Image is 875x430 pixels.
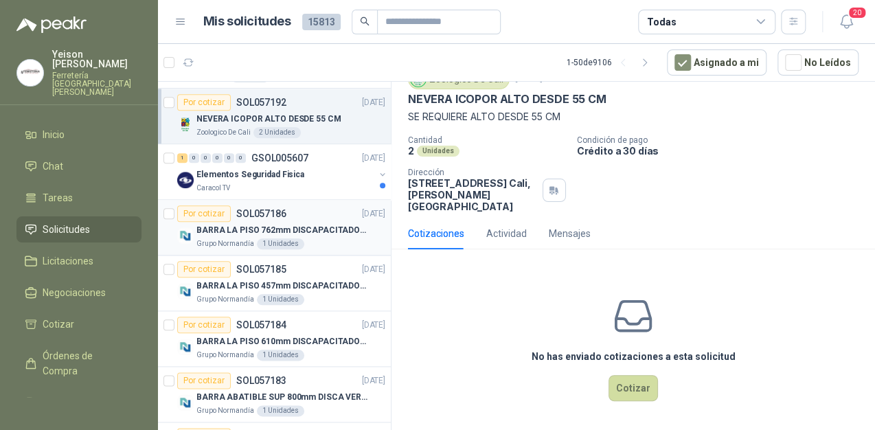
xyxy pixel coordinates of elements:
[577,145,870,157] p: Crédito a 30 días
[177,317,231,333] div: Por cotizar
[236,264,286,274] p: SOL057185
[17,60,43,86] img: Company Logo
[16,343,141,384] a: Órdenes de Compra
[43,285,106,300] span: Negociaciones
[408,92,606,106] p: NEVERA ICOPOR ALTO DESDE 55 CM
[16,280,141,306] a: Negociaciones
[236,98,286,107] p: SOL057192
[777,49,859,76] button: No Leídos
[177,372,231,389] div: Por cotizar
[43,348,128,378] span: Órdenes de Compra
[848,6,867,19] span: 20
[177,227,194,244] img: Company Logo
[177,94,231,111] div: Por cotizar
[43,253,93,269] span: Licitaciones
[16,16,87,33] img: Logo peakr
[158,200,391,256] a: Por cotizarSOL057186[DATE] Company LogoBARRA LA PISO 762mm DISCAPACITADOS SOCOGrupo Normandía1 Un...
[834,10,859,34] button: 20
[177,339,194,355] img: Company Logo
[196,224,367,237] p: BARRA LA PISO 762mm DISCAPACITADOS SOCO
[203,12,291,32] h1: Mis solicitudes
[251,153,308,163] p: GSOL005607
[567,52,656,73] div: 1 - 50 de 9106
[43,159,63,174] span: Chat
[158,89,391,144] a: Por cotizarSOL057192[DATE] Company LogoNEVERA ICOPOR ALTO DESDE 55 CMZoologico De Cali2 Unidades
[236,320,286,330] p: SOL057184
[196,238,254,249] p: Grupo Normandía
[212,153,223,163] div: 0
[196,335,367,348] p: BARRA LA PISO 610mm DISCAPACITADOS SOCO
[177,150,388,194] a: 1 0 0 0 0 0 GSOL005607[DATE] Company LogoElementos Seguridad FisicaCaracol TV
[408,145,414,157] p: 2
[43,127,65,142] span: Inicio
[362,263,385,276] p: [DATE]
[52,49,141,69] p: Yeison [PERSON_NAME]
[196,405,254,416] p: Grupo Normandía
[177,153,187,163] div: 1
[257,294,304,305] div: 1 Unidades
[236,153,246,163] div: 0
[577,135,870,145] p: Condición de pago
[253,127,301,138] div: 2 Unidades
[43,190,73,205] span: Tareas
[362,96,385,109] p: [DATE]
[362,152,385,165] p: [DATE]
[609,375,658,401] button: Cotizar
[177,205,231,222] div: Por cotizar
[196,391,367,404] p: BARRA ABATIBLE SUP 800mm DISCA VERT SOCO
[16,311,141,337] a: Cotizar
[408,109,859,124] p: SE REQUIERE ALTO DESDE 55 CM
[177,394,194,411] img: Company Logo
[16,153,141,179] a: Chat
[201,153,211,163] div: 0
[196,294,254,305] p: Grupo Normandía
[532,349,736,364] h3: No has enviado cotizaciones a esta solicitud
[158,311,391,367] a: Por cotizarSOL057184[DATE] Company LogoBARRA LA PISO 610mm DISCAPACITADOS SOCOGrupo Normandía1 Un...
[408,135,566,145] p: Cantidad
[236,376,286,385] p: SOL057183
[647,14,676,30] div: Todas
[257,405,304,416] div: 1 Unidades
[408,177,537,212] p: [STREET_ADDRESS] Cali , [PERSON_NAME][GEOGRAPHIC_DATA]
[360,16,370,26] span: search
[177,172,194,188] img: Company Logo
[196,280,367,293] p: BARRA LA PISO 457mm DISCAPACITADOS SOCO
[196,168,304,181] p: Elementos Seguridad Fisica
[43,222,90,237] span: Solicitudes
[52,71,141,96] p: Ferretería [GEOGRAPHIC_DATA][PERSON_NAME]
[549,226,591,241] div: Mensajes
[196,183,230,194] p: Caracol TV
[43,317,74,332] span: Cotizar
[158,367,391,422] a: Por cotizarSOL057183[DATE] Company LogoBARRA ABATIBLE SUP 800mm DISCA VERT SOCOGrupo Normandía1 U...
[302,14,341,30] span: 15813
[408,226,464,241] div: Cotizaciones
[16,216,141,242] a: Solicitudes
[257,350,304,361] div: 1 Unidades
[486,226,527,241] div: Actividad
[417,146,459,157] div: Unidades
[257,238,304,249] div: 1 Unidades
[224,153,234,163] div: 0
[362,319,385,332] p: [DATE]
[362,207,385,220] p: [DATE]
[189,153,199,163] div: 0
[196,113,341,126] p: NEVERA ICOPOR ALTO DESDE 55 CM
[16,389,141,416] a: Remisiones
[177,116,194,133] img: Company Logo
[196,350,254,361] p: Grupo Normandía
[16,248,141,274] a: Licitaciones
[196,127,251,138] p: Zoologico De Cali
[362,374,385,387] p: [DATE]
[236,209,286,218] p: SOL057186
[16,185,141,211] a: Tareas
[667,49,766,76] button: Asignado a mi
[158,256,391,311] a: Por cotizarSOL057185[DATE] Company LogoBARRA LA PISO 457mm DISCAPACITADOS SOCOGrupo Normandía1 Un...
[177,283,194,299] img: Company Logo
[408,168,537,177] p: Dirección
[16,122,141,148] a: Inicio
[177,261,231,278] div: Por cotizar
[43,395,93,410] span: Remisiones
